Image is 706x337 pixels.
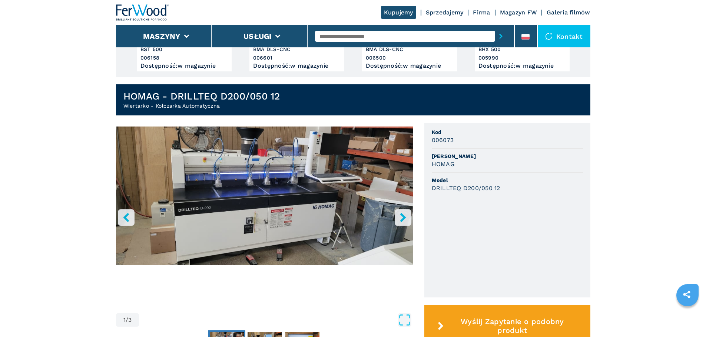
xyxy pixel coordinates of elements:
[128,317,132,323] span: 3
[395,209,411,226] button: right-button
[116,4,169,21] img: Ferwood
[116,127,413,265] img: Wiertarko - Kołczarka Automatyczna HOMAG DRILLTEQ D200/050 12
[140,64,228,68] div: Dostępność : w magazynie
[677,285,696,304] a: sharethis
[141,313,411,327] button: Open Fullscreen
[432,128,583,136] span: Kod
[143,32,180,41] button: Maszyny
[126,317,128,323] span: /
[243,32,272,41] button: Usługi
[366,37,453,62] h3: PRIESS BMA DLS-CNC 006500
[538,25,590,47] div: Kontakt
[116,127,413,306] div: Go to Slide 1
[432,152,583,160] span: [PERSON_NAME]
[473,9,490,16] a: Firma
[674,304,700,331] iframe: Chat
[478,37,566,62] h3: WEEKE BHX 500 005990
[123,90,280,102] h1: HOMAG - DRILLTEQ D200/050 12
[478,64,566,68] div: Dostępność : w magazynie
[366,64,453,68] div: Dostępność : w magazynie
[495,28,507,45] button: submit-button
[545,33,553,40] img: Kontakt
[123,317,126,323] span: 1
[447,317,578,335] span: Wyślij Zapytanie o podobny produkt
[381,6,416,19] a: Kupujemy
[123,102,280,109] h2: Wiertarko - Kołczarka Automatyczna
[140,37,228,62] h3: WEEKE BST 500 006158
[432,176,583,184] span: Model
[500,9,537,16] a: Magazyn FW
[426,9,464,16] a: Sprzedajemy
[547,9,590,16] a: Galeria filmów
[432,136,454,144] h3: 006073
[432,184,500,192] h3: DRILLTEQ D200/050 12
[432,160,455,168] h3: HOMAG
[253,64,341,68] div: Dostępność : w magazynie
[118,209,135,226] button: left-button
[253,37,341,62] h3: PRIESS BMA DLS-CNC 006601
